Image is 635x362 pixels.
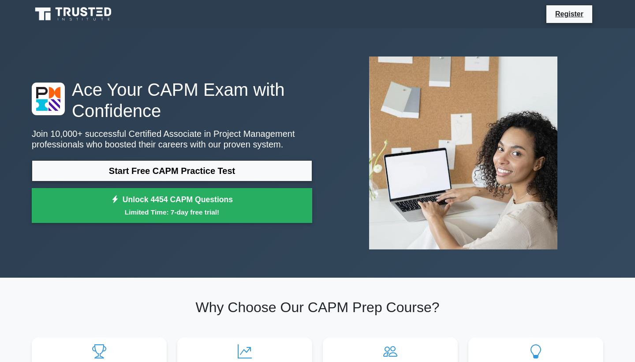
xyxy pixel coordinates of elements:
p: Join 10,000+ successful Certified Associate in Project Management professionals who boosted their... [32,128,312,150]
a: Start Free CAPM Practice Test [32,160,312,181]
a: Unlock 4454 CAPM QuestionsLimited Time: 7-day free trial! [32,188,312,223]
small: Limited Time: 7-day free trial! [43,207,301,217]
a: Register [550,8,589,19]
h1: Ace Your CAPM Exam with Confidence [32,79,312,121]
h2: Why Choose Our CAPM Prep Course? [32,299,603,316]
